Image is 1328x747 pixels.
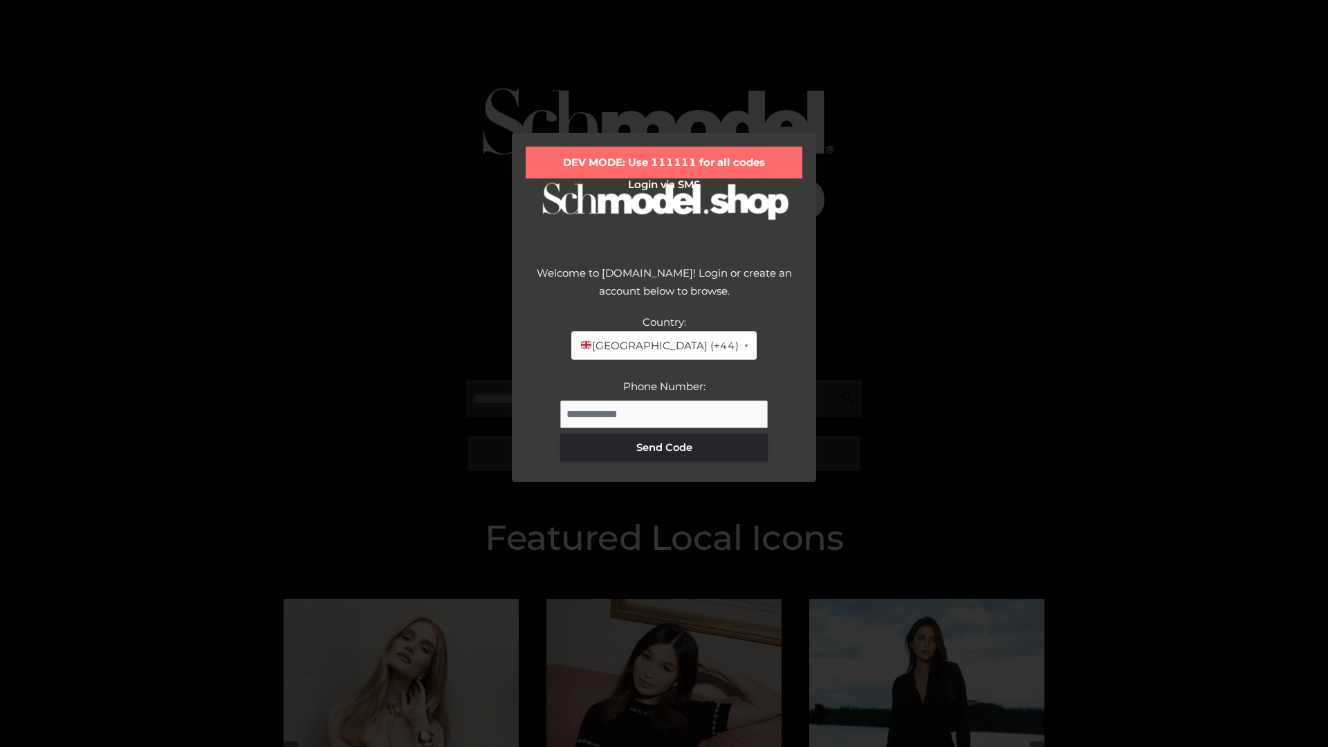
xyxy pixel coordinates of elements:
[580,337,738,355] span: [GEOGRAPHIC_DATA] (+44)
[526,264,802,313] div: Welcome to [DOMAIN_NAME]! Login or create an account below to browse.
[643,315,686,329] label: Country:
[623,380,705,393] label: Phone Number:
[526,147,802,178] div: DEV MODE: Use 111111 for all codes
[560,434,768,461] button: Send Code
[526,178,802,191] h2: Login via SMS
[581,340,591,350] img: 🇬🇧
